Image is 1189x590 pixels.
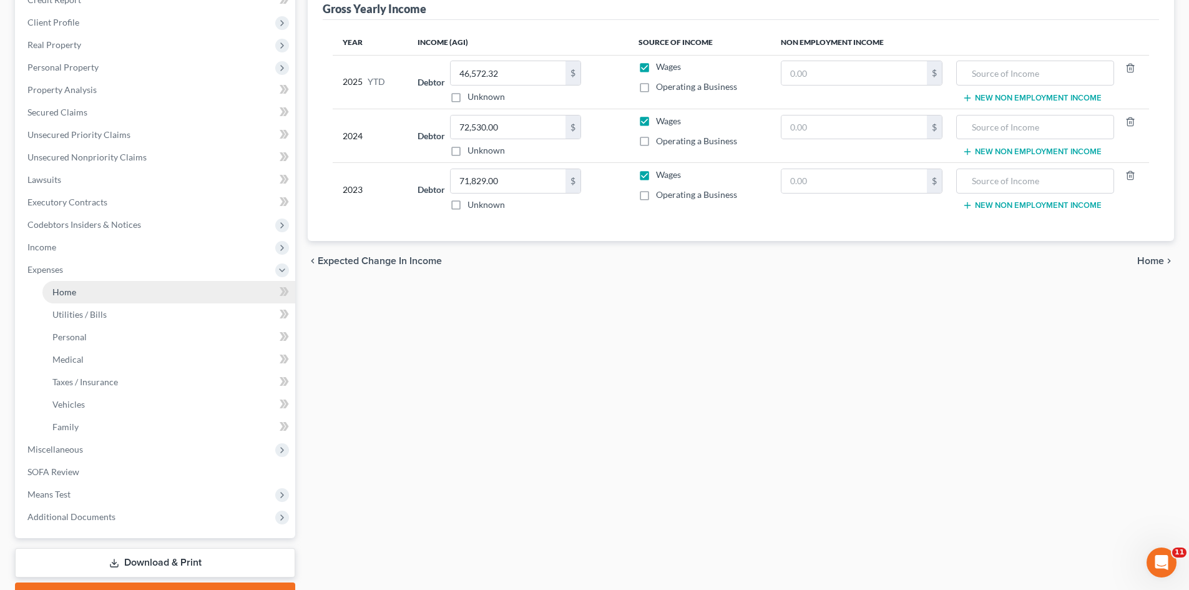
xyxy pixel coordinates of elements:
[27,444,83,455] span: Miscellaneous
[1137,256,1164,266] span: Home
[565,116,580,139] div: $
[318,256,442,266] span: Expected Change in Income
[1164,256,1174,266] i: chevron_right
[42,326,295,348] a: Personal
[42,281,295,303] a: Home
[27,129,130,140] span: Unsecured Priority Claims
[333,30,408,55] th: Year
[656,81,737,92] span: Operating a Business
[927,116,942,139] div: $
[17,146,295,169] a: Unsecured Nonpriority Claims
[418,76,445,89] label: Debtor
[368,76,385,88] span: YTD
[27,197,107,207] span: Executory Contracts
[17,461,295,483] a: SOFA Review
[1172,548,1187,558] span: 11
[781,116,927,139] input: 0.00
[308,256,318,266] i: chevron_left
[656,61,681,72] span: Wages
[42,371,295,393] a: Taxes / Insurance
[467,91,505,103] label: Unknown
[52,421,79,432] span: Family
[418,129,445,142] label: Debtor
[962,200,1102,210] button: New Non Employment Income
[1147,548,1177,578] iframe: Intercom live chat
[927,169,942,193] div: $
[52,354,84,365] span: Medical
[27,264,63,275] span: Expenses
[27,219,141,230] span: Codebtors Insiders & Notices
[963,169,1107,193] input: Source of Income
[17,101,295,124] a: Secured Claims
[42,303,295,326] a: Utilities / Bills
[963,61,1107,85] input: Source of Income
[27,39,81,50] span: Real Property
[52,332,87,342] span: Personal
[42,348,295,371] a: Medical
[27,489,71,499] span: Means Test
[42,393,295,416] a: Vehicles
[52,309,107,320] span: Utilities / Bills
[656,189,737,200] span: Operating a Business
[451,116,565,139] input: 0.00
[27,511,115,522] span: Additional Documents
[343,169,398,211] div: 2023
[781,61,927,85] input: 0.00
[27,466,79,477] span: SOFA Review
[771,30,1149,55] th: Non Employment Income
[17,169,295,191] a: Lawsuits
[42,416,295,438] a: Family
[308,256,442,266] button: chevron_left Expected Change in Income
[451,169,565,193] input: 0.00
[408,30,628,55] th: Income (AGI)
[17,124,295,146] a: Unsecured Priority Claims
[467,144,505,157] label: Unknown
[17,79,295,101] a: Property Analysis
[1137,256,1174,266] button: Home chevron_right
[27,62,99,72] span: Personal Property
[52,399,85,410] span: Vehicles
[323,1,426,16] div: Gross Yearly Income
[17,191,295,214] a: Executory Contracts
[565,169,580,193] div: $
[781,169,927,193] input: 0.00
[27,174,61,185] span: Lawsuits
[27,84,97,95] span: Property Analysis
[343,115,398,157] div: 2024
[52,376,118,387] span: Taxes / Insurance
[467,199,505,211] label: Unknown
[343,61,398,103] div: 2025
[656,169,681,180] span: Wages
[15,548,295,578] a: Download & Print
[27,242,56,252] span: Income
[629,30,771,55] th: Source of Income
[52,287,76,297] span: Home
[418,183,445,196] label: Debtor
[656,135,737,146] span: Operating a Business
[927,61,942,85] div: $
[656,116,681,126] span: Wages
[27,17,79,27] span: Client Profile
[451,61,565,85] input: 0.00
[962,93,1102,103] button: New Non Employment Income
[962,147,1102,157] button: New Non Employment Income
[27,107,87,117] span: Secured Claims
[565,61,580,85] div: $
[27,152,147,162] span: Unsecured Nonpriority Claims
[963,116,1107,139] input: Source of Income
